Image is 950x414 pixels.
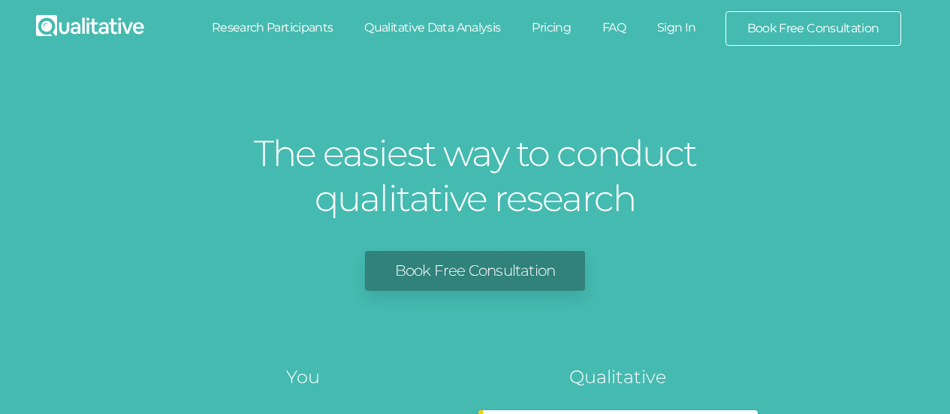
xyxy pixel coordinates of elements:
[286,366,320,388] tspan: You
[365,251,585,291] a: Book Free Consultation
[36,15,144,36] img: Qualitative
[587,11,641,44] a: FAQ
[516,11,587,44] a: Pricing
[250,131,701,221] h1: The easiest way to conduct qualitative research
[348,11,516,44] a: Qualitative Data Analysis
[726,12,900,45] a: Book Free Consultation
[569,366,666,388] tspan: Qualitative
[641,11,712,44] a: Sign In
[196,11,349,44] a: Research Participants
